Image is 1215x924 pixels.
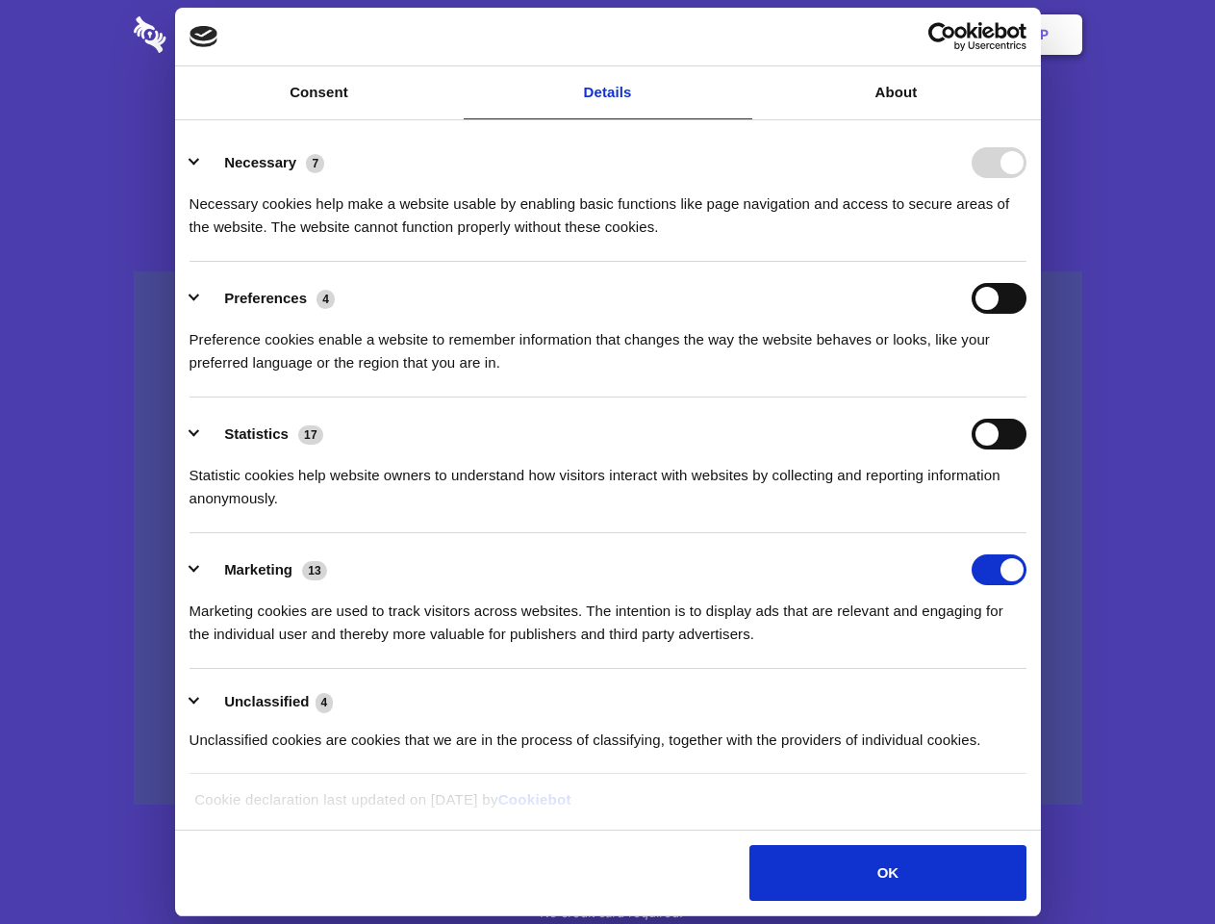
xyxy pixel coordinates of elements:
a: Contact [780,5,869,64]
img: logo-wordmark-white-trans-d4663122ce5f474addd5e946df7df03e33cb6a1c49d2221995e7729f52c070b2.svg [134,16,298,53]
a: Wistia video thumbnail [134,271,1082,806]
div: Marketing cookies are used to track visitors across websites. The intention is to display ads tha... [190,585,1026,646]
button: Statistics (17) [190,419,336,449]
a: Login [873,5,956,64]
button: Marketing (13) [190,554,340,585]
button: OK [749,845,1025,901]
span: 4 [316,693,334,712]
img: logo [190,26,218,47]
label: Necessary [224,154,296,170]
div: Cookie declaration last updated on [DATE] by [180,788,1035,826]
a: Cookiebot [498,791,571,808]
span: 17 [298,425,323,445]
a: About [752,66,1041,119]
button: Unclassified (4) [190,690,345,714]
span: 13 [302,561,327,580]
h1: Eliminate Slack Data Loss. [134,87,1082,156]
a: Usercentrics Cookiebot - opens in a new window [858,22,1026,51]
a: Consent [175,66,464,119]
span: 7 [306,154,324,173]
div: Preference cookies enable a website to remember information that changes the way the website beha... [190,314,1026,374]
button: Preferences (4) [190,283,347,314]
div: Necessary cookies help make a website usable by enabling basic functions like page navigation and... [190,178,1026,239]
a: Pricing [565,5,648,64]
a: Details [464,66,752,119]
label: Marketing [224,561,292,577]
div: Statistic cookies help website owners to understand how visitors interact with websites by collec... [190,449,1026,510]
div: Unclassified cookies are cookies that we are in the process of classifying, together with the pro... [190,714,1026,752]
span: 4 [316,290,335,309]
label: Preferences [224,290,307,306]
button: Necessary (7) [190,147,337,178]
h4: Auto-redaction of sensitive data, encrypted data sharing and self-destructing private chats. Shar... [134,175,1082,239]
label: Statistics [224,425,289,442]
